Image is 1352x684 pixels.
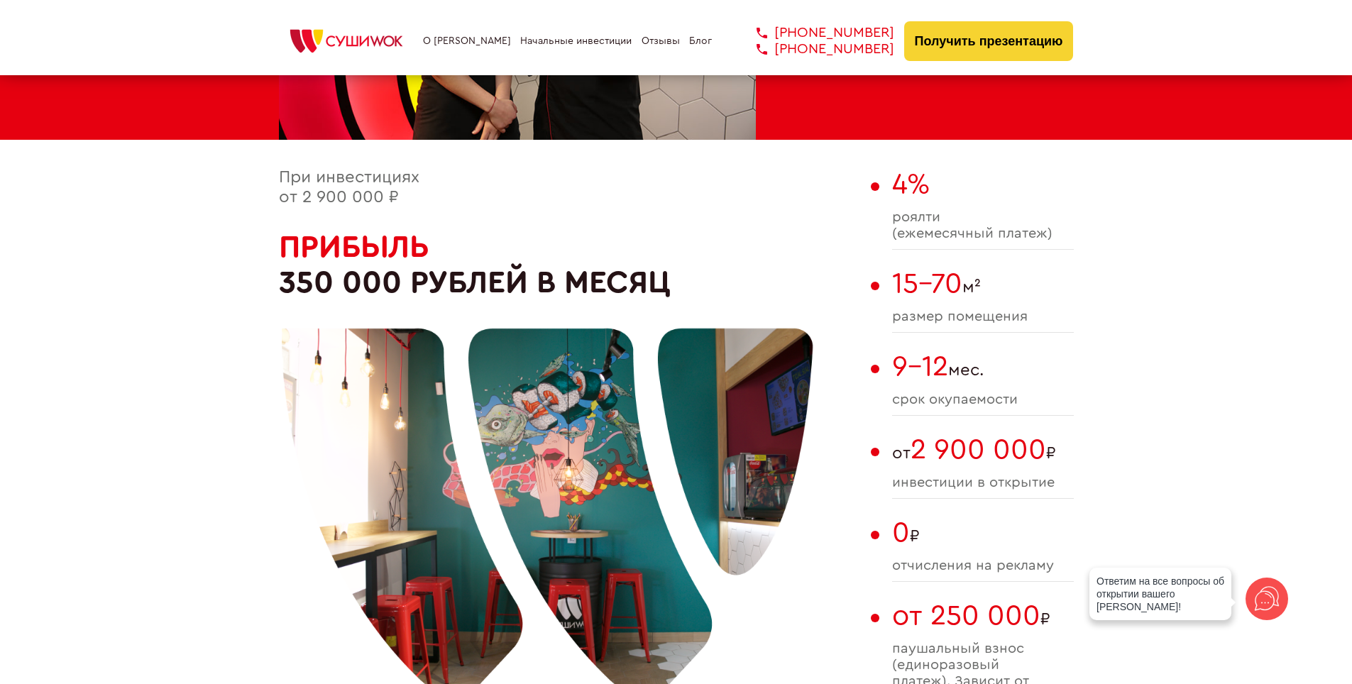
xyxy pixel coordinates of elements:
[689,35,712,47] a: Блог
[911,436,1046,464] span: 2 900 000
[892,209,1074,242] span: роялти (ежемесячный платеж)
[279,169,419,206] span: При инвестициях от 2 900 000 ₽
[892,270,962,298] span: 15-70
[892,517,1074,549] span: ₽
[279,229,864,301] h2: 350 000 рублей в месяц
[892,600,1074,632] span: ₽
[520,35,632,47] a: Начальные инвестиции
[892,392,1074,408] span: cрок окупаемости
[892,267,1074,300] span: м²
[892,519,910,547] span: 0
[642,35,680,47] a: Отзывы
[892,170,930,199] span: 4%
[892,602,1040,630] span: от 250 000
[423,35,511,47] a: О [PERSON_NAME]
[892,309,1074,325] span: размер помещения
[904,21,1074,61] button: Получить презентацию
[892,558,1074,574] span: отчисления на рекламу
[279,231,429,263] span: Прибыль
[735,41,894,57] a: [PHONE_NUMBER]
[735,25,894,41] a: [PHONE_NUMBER]
[892,434,1074,466] span: от ₽
[1089,568,1231,620] div: Ответим на все вопросы об открытии вашего [PERSON_NAME]!
[892,351,1074,383] span: мес.
[892,353,948,381] span: 9-12
[892,475,1074,491] span: инвестиции в открытие
[279,26,414,57] img: СУШИWOK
